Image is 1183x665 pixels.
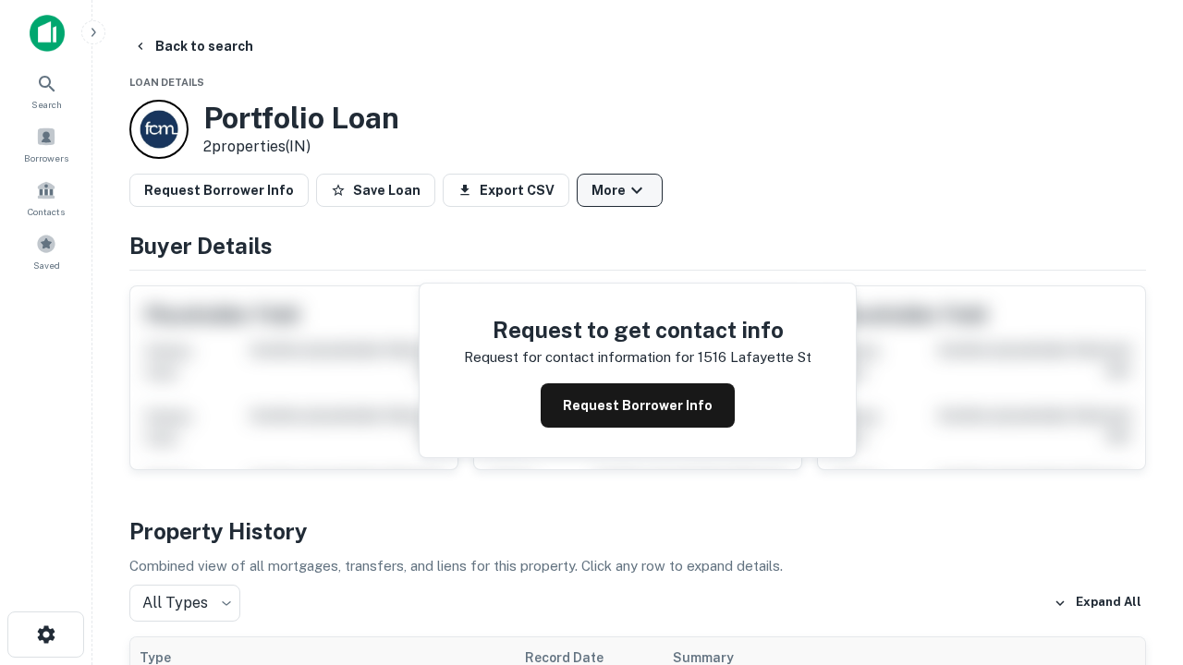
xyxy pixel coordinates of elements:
span: Borrowers [24,151,68,165]
a: Contacts [6,173,87,223]
h4: Buyer Details [129,229,1146,262]
p: 1516 lafayette st [698,346,811,369]
h4: Property History [129,514,1146,548]
span: Contacts [28,204,65,219]
button: Save Loan [316,174,435,207]
button: Request Borrower Info [129,174,309,207]
a: Saved [6,226,87,276]
p: 2 properties (IN) [203,136,399,158]
p: Request for contact information for [464,346,694,369]
a: Search [6,66,87,115]
h3: Portfolio Loan [203,101,399,136]
h4: Request to get contact info [464,313,811,346]
button: More [577,174,663,207]
button: Export CSV [443,174,569,207]
button: Back to search [126,30,261,63]
img: capitalize-icon.png [30,15,65,52]
span: Loan Details [129,77,204,88]
div: All Types [129,585,240,622]
iframe: Chat Widget [1091,517,1183,606]
button: Expand All [1049,589,1146,617]
span: Search [31,97,62,112]
span: Saved [33,258,60,272]
a: Borrowers [6,119,87,169]
p: Combined view of all mortgages, transfers, and liens for this property. Click any row to expand d... [129,555,1146,577]
button: Request Borrower Info [541,383,735,428]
